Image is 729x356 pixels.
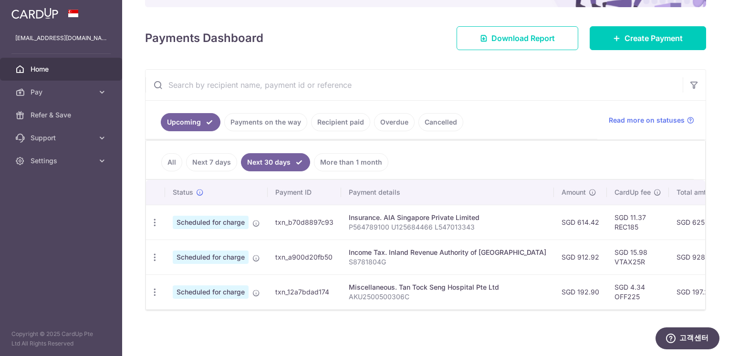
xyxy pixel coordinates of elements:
[161,153,182,171] a: All
[655,327,719,351] iframe: 자세한 정보를 찾을 수 있는 위젯을 엽니다.
[31,133,94,143] span: Support
[349,257,546,267] p: S8781804G
[491,32,555,44] span: Download Report
[349,213,546,222] div: Insurance. AIA Singapore Private Limited
[614,188,651,197] span: CardUp fee
[457,26,578,50] a: Download Report
[268,240,341,274] td: txn_a900d20fb50
[418,113,463,131] a: Cancelled
[173,251,249,264] span: Scheduled for charge
[173,285,249,299] span: Scheduled for charge
[554,205,607,240] td: SGD 614.42
[669,240,726,274] td: SGD 928.90
[349,222,546,232] p: P564789100 U125684466 L547013343
[609,115,694,125] a: Read more on statuses
[554,274,607,309] td: SGD 192.90
[31,110,94,120] span: Refer & Save
[161,113,220,131] a: Upcoming
[609,115,685,125] span: Read more on statuses
[590,26,706,50] a: Create Payment
[173,216,249,229] span: Scheduled for charge
[562,188,586,197] span: Amount
[607,274,669,309] td: SGD 4.34 OFF225
[349,283,546,292] div: Miscellaneous. Tan Tock Seng Hospital Pte Ltd
[374,113,415,131] a: Overdue
[173,188,193,197] span: Status
[554,240,607,274] td: SGD 912.92
[268,274,341,309] td: txn_12a7bdad174
[186,153,237,171] a: Next 7 days
[15,33,107,43] p: [EMAIL_ADDRESS][DOMAIN_NAME]
[31,156,94,166] span: Settings
[607,205,669,240] td: SGD 11.37 REC185
[311,113,370,131] a: Recipient paid
[224,113,307,131] a: Payments on the way
[146,70,683,100] input: Search by recipient name, payment id or reference
[268,180,341,205] th: Payment ID
[145,30,263,47] h4: Payments Dashboard
[314,153,388,171] a: More than 1 month
[31,64,94,74] span: Home
[669,274,726,309] td: SGD 197.24
[625,32,683,44] span: Create Payment
[11,8,58,19] img: CardUp
[341,180,554,205] th: Payment details
[607,240,669,274] td: SGD 15.98 VTAX25R
[349,292,546,302] p: AKU2500500306C
[677,188,708,197] span: Total amt.
[31,87,94,97] span: Pay
[268,205,341,240] td: txn_b70d8897c93
[349,248,546,257] div: Income Tax. Inland Revenue Authority of [GEOGRAPHIC_DATA]
[669,205,726,240] td: SGD 625.79
[241,153,310,171] a: Next 30 days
